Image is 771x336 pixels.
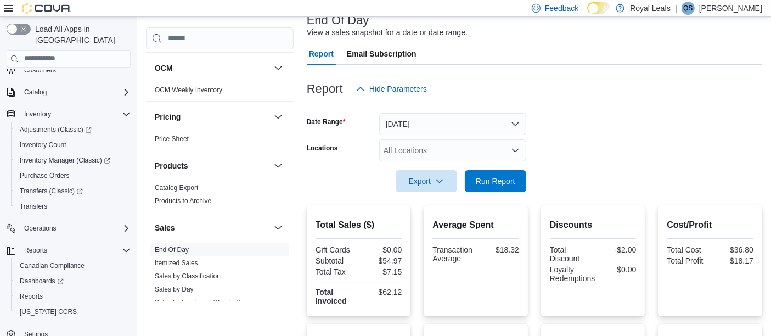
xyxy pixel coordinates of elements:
button: Pricing [155,111,269,122]
a: Inventory Manager (Classic) [15,154,115,167]
button: Sales [155,222,269,233]
span: Canadian Compliance [20,261,85,270]
a: Sales by Employee (Created) [155,299,241,306]
button: Purchase Orders [11,168,135,183]
span: Canadian Compliance [15,259,131,272]
a: End Of Day [155,246,189,254]
h3: Report [307,82,343,96]
button: Transfers [11,199,135,214]
a: Transfers [15,200,52,213]
div: $0.00 [599,265,636,274]
a: Customers [20,64,60,77]
span: Reports [20,292,43,301]
p: [PERSON_NAME] [699,2,762,15]
span: Operations [20,222,131,235]
div: $62.12 [361,288,402,296]
a: Dashboards [15,275,68,288]
span: Inventory Count [20,141,66,149]
span: Inventory [20,108,131,121]
div: -$2.00 [595,245,637,254]
span: Transfers (Classic) [20,187,83,195]
h3: OCM [155,63,173,74]
span: Inventory Manager (Classic) [15,154,131,167]
button: Operations [20,222,61,235]
label: Date Range [307,117,346,126]
span: Inventory [24,110,51,119]
span: Export [402,170,451,192]
div: View a sales snapshot for a date or date range. [307,27,468,38]
h3: Pricing [155,111,181,122]
div: $7.15 [361,267,402,276]
span: Catalog [24,88,47,97]
span: Inventory Manager (Classic) [20,156,110,165]
a: Inventory Manager (Classic) [11,153,135,168]
button: Inventory Count [11,137,135,153]
button: Reports [11,289,135,304]
span: Inventory Count [15,138,131,152]
a: Products to Archive [155,197,211,205]
div: Total Cost [667,245,708,254]
div: Total Discount [550,245,591,263]
button: Export [396,170,457,192]
button: Catalog [2,85,135,100]
button: Sales [272,221,285,234]
span: End Of Day [155,245,189,254]
span: Load All Apps in [GEOGRAPHIC_DATA] [31,24,131,46]
span: Hide Parameters [369,83,427,94]
span: Run Report [476,176,515,187]
span: OCM Weekly Inventory [155,86,222,94]
strong: Total Invoiced [316,288,347,305]
div: Total Tax [316,267,357,276]
span: Customers [24,66,56,75]
span: Transfers [15,200,131,213]
span: Sales by Classification [155,272,221,281]
div: Loyalty Redemptions [550,265,595,283]
div: Qadeer Shah [682,2,695,15]
button: OCM [272,61,285,75]
button: Inventory [2,107,135,122]
a: Reports [15,290,47,303]
span: Dashboards [15,275,131,288]
a: Itemized Sales [155,259,198,267]
span: Dashboards [20,277,64,285]
button: OCM [155,63,269,74]
label: Locations [307,144,338,153]
div: Products [146,181,294,212]
button: Operations [2,221,135,236]
button: Products [155,160,269,171]
a: Adjustments (Classic) [15,123,96,136]
div: $36.80 [712,245,753,254]
a: Sales by Day [155,285,194,293]
span: Catalog Export [155,183,198,192]
span: Customers [20,63,131,77]
button: Catalog [20,86,51,99]
h2: Cost/Profit [667,219,753,232]
div: $54.97 [361,256,402,265]
span: Sales by Employee (Created) [155,298,241,307]
span: Sales by Day [155,285,194,294]
a: Transfers (Classic) [11,183,135,199]
h2: Total Sales ($) [316,219,402,232]
h2: Discounts [550,219,637,232]
a: Sales by Classification [155,272,221,280]
button: [DATE] [379,113,526,135]
span: Reports [15,290,131,303]
div: Total Profit [667,256,708,265]
h3: Sales [155,222,175,233]
p: | [675,2,677,15]
span: Feedback [545,3,578,14]
button: Reports [20,244,52,257]
a: Price Sheet [155,135,189,143]
div: Pricing [146,132,294,150]
div: $18.17 [712,256,753,265]
a: Catalog Export [155,184,198,192]
span: Transfers (Classic) [15,184,131,198]
a: Transfers (Classic) [15,184,87,198]
a: Dashboards [11,273,135,289]
a: Canadian Compliance [15,259,89,272]
h3: End Of Day [307,14,369,27]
